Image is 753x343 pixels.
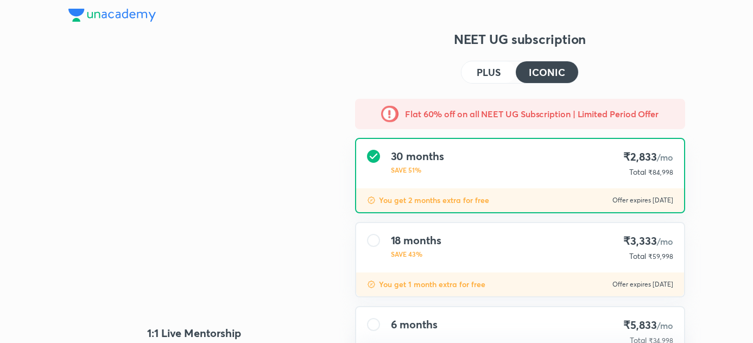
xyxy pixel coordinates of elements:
[391,150,444,163] h4: 30 months
[461,61,516,83] button: PLUS
[657,151,673,163] span: /mo
[629,251,646,262] p: Total
[391,249,441,259] p: SAVE 43%
[612,280,673,289] p: Offer expires [DATE]
[516,61,578,83] button: ICONIC
[381,105,398,123] img: -
[355,30,685,48] h3: NEET UG subscription
[657,320,673,331] span: /mo
[477,67,501,77] h4: PLUS
[623,150,673,164] h4: ₹2,833
[367,280,376,289] img: discount
[367,196,376,205] img: discount
[648,252,673,261] span: ₹59,998
[68,325,320,341] h4: 1:1 Live Mentorship
[612,196,673,205] p: Offer expires [DATE]
[623,318,673,333] h4: ₹5,833
[657,236,673,247] span: /mo
[623,234,673,249] h4: ₹3,333
[391,165,444,175] p: SAVE 51%
[529,67,565,77] h4: ICONIC
[68,9,156,22] img: Company Logo
[629,167,646,177] p: Total
[405,107,659,120] h5: Flat 60% off on all NEET UG Subscription | Limited Period Offer
[379,195,489,206] p: You get 2 months extra for free
[391,318,438,331] h4: 6 months
[391,234,441,247] h4: 18 months
[379,279,485,290] p: You get 1 month extra for free
[648,168,673,176] span: ₹84,998
[68,109,320,297] img: yH5BAEAAAAALAAAAAABAAEAAAIBRAA7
